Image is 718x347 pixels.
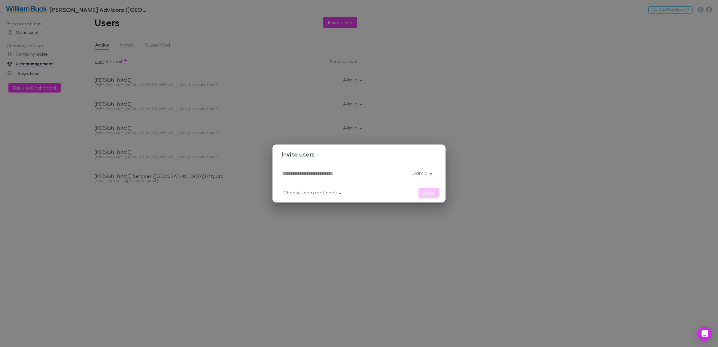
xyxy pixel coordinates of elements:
div: Enter email (separate emails using a comma) [282,169,408,178]
button: Admin [408,169,436,177]
button: Invite [418,188,440,198]
h3: Invite users [282,151,446,158]
button: Choose team (optional) [278,188,345,197]
div: Open Intercom Messenger [698,327,712,341]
